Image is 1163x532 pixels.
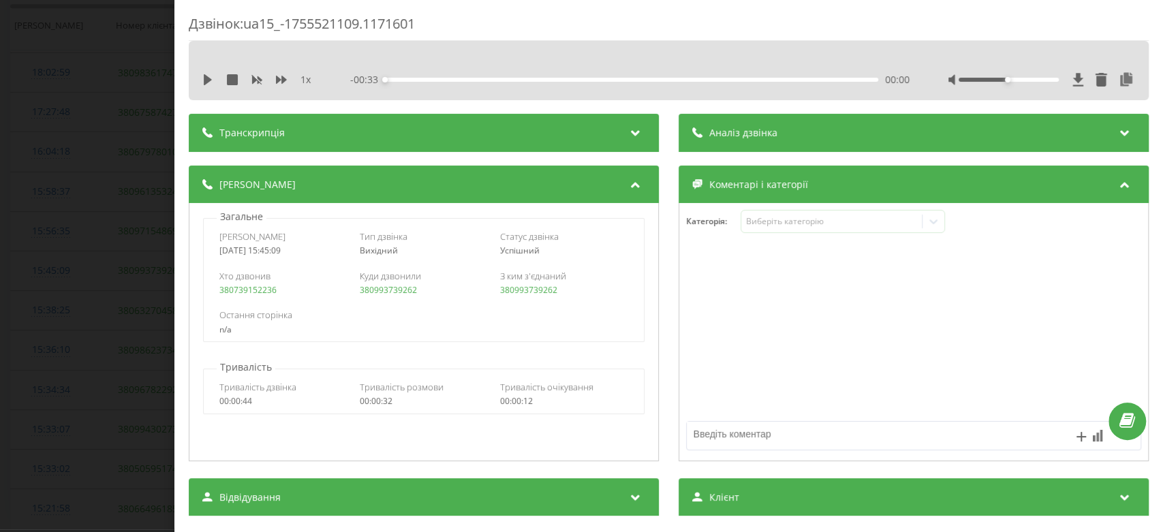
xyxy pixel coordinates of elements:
h4: Категорія : [686,217,741,226]
span: З ким з'єднаний [500,270,566,282]
span: Аналіз дзвінка [709,126,777,140]
span: 00:00 [885,73,910,87]
p: Загальне [217,210,266,223]
span: Тривалість розмови [360,381,444,393]
span: Статус дзвінка [500,230,559,242]
span: Клієнт [709,490,739,504]
span: Тип дзвінка [360,230,407,242]
a: 380993739262 [360,284,417,296]
span: Успішний [500,245,540,256]
div: Виберіть категорію [746,216,916,227]
div: Accessibility label [382,77,388,82]
span: Вихідний [360,245,398,256]
div: [DATE] 15:45:09 [219,246,347,255]
span: Відвідування [219,490,281,504]
div: Accessibility label [1005,77,1010,82]
div: 00:00:44 [219,396,347,406]
span: Хто дзвонив [219,270,270,282]
div: 00:00:32 [360,396,488,406]
span: Коментарі і категорії [709,178,808,191]
a: 380993739262 [500,284,557,296]
span: - 00:33 [350,73,385,87]
div: 00:00:12 [500,396,628,406]
a: 380739152236 [219,284,277,296]
span: Транскрипція [219,126,285,140]
span: Тривалість дзвінка [219,381,296,393]
span: [PERSON_NAME] [219,230,285,242]
p: Тривалість [217,360,275,374]
span: Куди дзвонили [360,270,421,282]
span: [PERSON_NAME] [219,178,296,191]
div: n/a [219,325,628,334]
span: Тривалість очікування [500,381,593,393]
div: Дзвінок : ua15_-1755521109.1171601 [189,14,1149,41]
span: Остання сторінка [219,309,292,321]
span: 1 x [300,73,311,87]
